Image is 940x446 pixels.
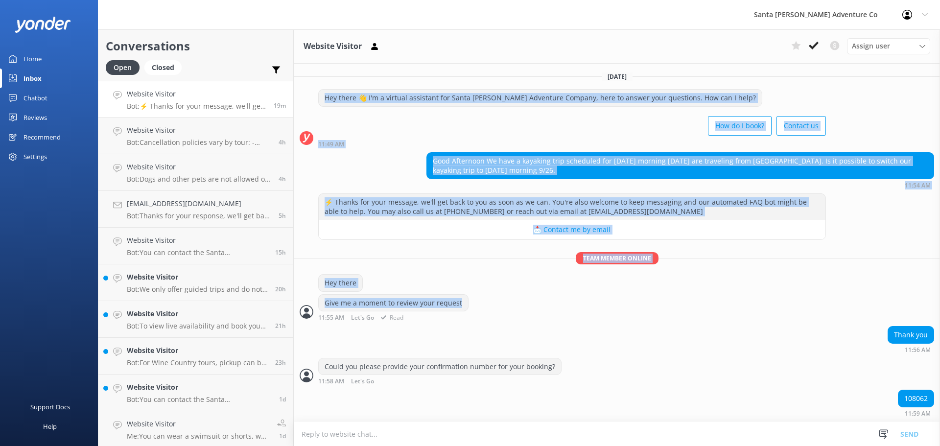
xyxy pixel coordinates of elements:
div: Inbox [23,69,42,88]
span: Read [377,315,403,321]
h4: [EMAIL_ADDRESS][DOMAIN_NAME] [127,198,271,209]
span: Sep 21 2025 07:51am (UTC -07:00) America/Tijuana [279,432,286,440]
button: Contact us [776,116,826,136]
img: yonder-white-logo.png [15,17,71,33]
div: 108062 [898,390,934,407]
h4: Website Visitor [127,382,272,393]
span: Sep 22 2025 07:55am (UTC -07:00) America/Tijuana [279,138,286,146]
div: Hey there [319,275,362,291]
div: Assign User [847,38,930,54]
p: Me: You can wear a swimsuit or shorts, we also have additional wetsuit gear/jackets in case it's ... [127,432,270,441]
p: Bot: ⚡ Thanks for your message, we'll get back to you as soon as we can. You're also welcome to k... [127,102,266,111]
p: Bot: For Wine Country tours, pickup can be arranged from locations outside of [GEOGRAPHIC_DATA], ... [127,358,268,367]
a: Open [106,62,144,72]
h4: Website Visitor [127,345,268,356]
span: Sep 21 2025 12:27pm (UTC -07:00) America/Tijuana [275,358,286,367]
div: Closed [144,60,182,75]
span: Assign user [852,41,890,51]
a: Closed [144,62,187,72]
strong: 11:49 AM [318,141,344,147]
span: [DATE] [602,72,633,81]
a: Website VisitorBot:You can contact the Santa [PERSON_NAME] Adventure Co. team at [PHONE_NUMBER], ... [98,228,293,264]
div: Sep 22 2025 11:54am (UTC -07:00) America/Tijuana [426,182,934,188]
div: Could you please provide your confirmation number for your booking? [319,358,561,375]
a: Website VisitorBot:For Wine Country tours, pickup can be arranged from locations outside of [GEOG... [98,338,293,375]
span: Sep 21 2025 10:45am (UTC -07:00) America/Tijuana [279,395,286,403]
p: Bot: Thanks for your response, we'll get back to you as soon as we can during opening hours. [127,211,271,220]
p: Bot: You can contact the Santa [PERSON_NAME] Adventure Co. team at [PHONE_NUMBER], or by emailing... [127,248,268,257]
h4: Website Visitor [127,162,271,172]
div: Open [106,60,140,75]
button: 📩 Contact me by email [319,220,825,239]
a: Website VisitorBot:To view live availability and book your Santa [PERSON_NAME] Adventure tour, cl... [98,301,293,338]
div: Sep 22 2025 11:59am (UTC -07:00) America/Tijuana [898,410,934,417]
div: Sep 22 2025 11:55am (UTC -07:00) America/Tijuana [318,314,469,321]
div: Give me a moment to review your request [319,295,468,311]
a: Website VisitorBot:We only offer guided trips and do not rent equipment, including kayaks.20h [98,264,293,301]
div: Help [43,417,57,436]
span: Sep 21 2025 03:57pm (UTC -07:00) America/Tijuana [275,285,286,293]
h4: Website Visitor [127,419,270,429]
h3: Website Visitor [304,40,362,53]
div: ⚡ Thanks for your message, we'll get back to you as soon as we can. You're also welcome to keep m... [319,194,825,220]
h2: Conversations [106,37,286,55]
div: Settings [23,147,47,166]
h4: Website Visitor [127,125,271,136]
span: Sep 21 2025 02:49pm (UTC -07:00) America/Tijuana [275,322,286,330]
button: How do I book? [708,116,772,136]
span: Sep 22 2025 06:58am (UTC -07:00) America/Tijuana [279,211,286,220]
div: Home [23,49,42,69]
div: Sep 22 2025 11:49am (UTC -07:00) America/Tijuana [318,141,826,147]
span: Sep 22 2025 11:54am (UTC -07:00) America/Tijuana [274,101,286,110]
div: Good Afternoon We have a kayaking trip scheduled for [DATE] morning [DATE] are traveling from [GE... [427,153,934,179]
div: Chatbot [23,88,47,108]
span: Sep 22 2025 07:47am (UTC -07:00) America/Tijuana [279,175,286,183]
div: Recommend [23,127,61,147]
a: [EMAIL_ADDRESS][DOMAIN_NAME]Bot:Thanks for your response, we'll get back to you as soon as we can... [98,191,293,228]
div: Thank you [888,327,934,343]
span: Let's Go [351,315,374,321]
h4: Website Visitor [127,272,268,282]
strong: 11:55 AM [318,315,344,321]
p: Bot: We only offer guided trips and do not rent equipment, including kayaks. [127,285,268,294]
h4: Website Visitor [127,235,268,246]
strong: 11:59 AM [905,411,931,417]
h4: Website Visitor [127,89,266,99]
div: Reviews [23,108,47,127]
div: Hey there 👋 I'm a virtual assistant for Santa [PERSON_NAME] Adventure Company, here to answer you... [319,90,762,106]
span: Team member online [576,252,658,264]
strong: 11:56 AM [905,347,931,353]
span: Let's Go [351,378,374,385]
div: Support Docs [30,397,70,417]
strong: 11:54 AM [905,183,931,188]
a: Website VisitorBot:⚡ Thanks for your message, we'll get back to you as soon as we can. You're als... [98,81,293,117]
h4: Website Visitor [127,308,268,319]
a: Website VisitorBot:Dogs and other pets are not allowed on any tours. Service animals are welcome,... [98,154,293,191]
div: Sep 22 2025 11:56am (UTC -07:00) America/Tijuana [888,346,934,353]
p: Bot: Cancellation policies vary by tour: - Channel Islands tours: Full refunds if canceled at lea... [127,138,271,147]
a: Website VisitorBot:Cancellation policies vary by tour: - Channel Islands tours: Full refunds if c... [98,117,293,154]
p: Bot: To view live availability and book your Santa [PERSON_NAME] Adventure tour, click [URL][DOMA... [127,322,268,330]
div: Sep 22 2025 11:58am (UTC -07:00) America/Tijuana [318,377,562,385]
p: Bot: Dogs and other pets are not allowed on any tours. Service animals are welcome, but additiona... [127,175,271,184]
strong: 11:58 AM [318,378,344,385]
span: Sep 21 2025 09:00pm (UTC -07:00) America/Tijuana [275,248,286,257]
a: Website VisitorBot:You can contact the Santa [PERSON_NAME] Adventure Co. team at [PHONE_NUMBER], ... [98,375,293,411]
p: Bot: You can contact the Santa [PERSON_NAME] Adventure Co. team at [PHONE_NUMBER], or by emailing... [127,395,272,404]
